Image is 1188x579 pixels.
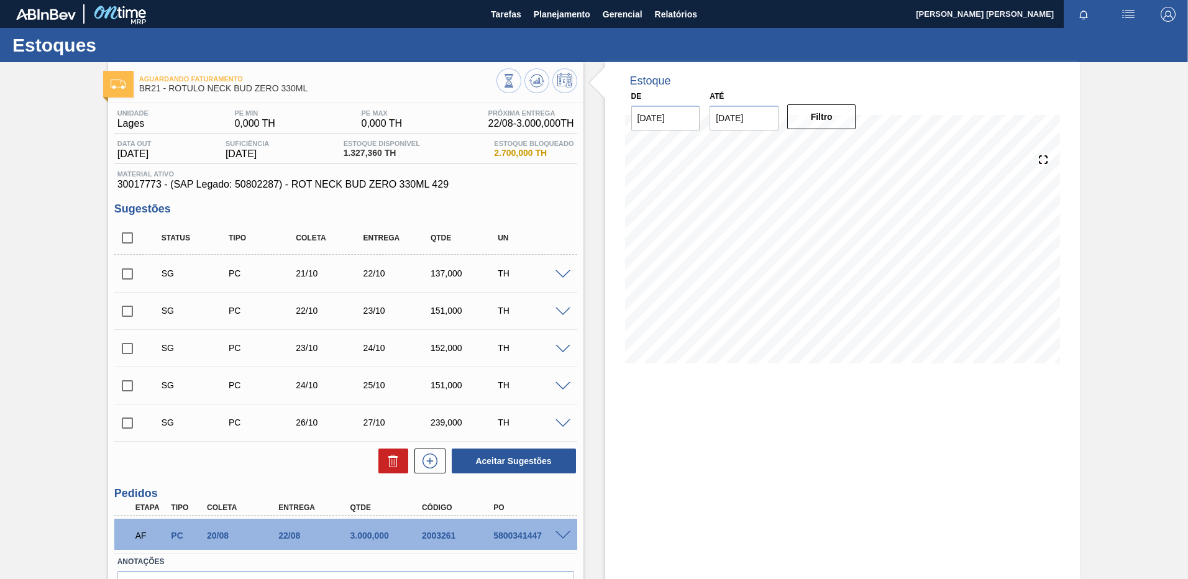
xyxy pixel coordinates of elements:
button: Notificações [1064,6,1103,23]
span: [DATE] [226,148,269,160]
div: Pedido de Compra [168,531,205,540]
div: Pedido de Compra [226,417,301,427]
div: 20/08/2025 [204,531,284,540]
span: Suficiência [226,140,269,147]
span: Tarefas [491,7,521,22]
img: userActions [1121,7,1136,22]
span: Unidade [117,109,148,117]
h3: Sugestões [114,203,577,216]
label: Anotações [117,553,574,571]
div: 21/10/2025 [293,268,368,278]
button: Atualizar Gráfico [524,68,549,93]
div: Pedido de Compra [226,380,301,390]
div: 2003261 [419,531,499,540]
span: Planejamento [534,7,590,22]
div: Sugestão Criada [158,380,234,390]
div: 137,000 [427,268,503,278]
div: Nova sugestão [408,449,445,473]
span: Relatórios [655,7,697,22]
span: 22/08 - 3.000,000 TH [488,118,574,129]
div: 22/08/2025 [275,531,355,540]
div: TH [495,343,570,353]
div: Sugestão Criada [158,417,234,427]
span: Estoque Disponível [344,140,420,147]
div: Entrega [360,234,436,242]
div: Status [158,234,234,242]
span: 1.327,360 TH [344,148,420,158]
div: Excluir Sugestões [372,449,408,473]
div: 152,000 [427,343,503,353]
div: UN [495,234,570,242]
span: 0,000 TH [361,118,402,129]
div: Entrega [275,503,355,512]
div: TH [495,306,570,316]
div: 23/10/2025 [360,306,436,316]
div: Etapa [132,503,170,512]
div: 151,000 [427,380,503,390]
div: Qtde [427,234,503,242]
span: Lages [117,118,148,129]
div: Sugestão Criada [158,343,234,353]
div: TH [495,380,570,390]
div: Coleta [204,503,284,512]
div: PO [490,503,570,512]
span: Aguardando Faturamento [139,75,496,83]
div: 24/10/2025 [360,343,436,353]
div: 27/10/2025 [360,417,436,427]
div: 22/10/2025 [293,306,368,316]
div: Tipo [226,234,301,242]
p: AF [135,531,167,540]
div: 22/10/2025 [360,268,436,278]
span: 2.700,000 TH [494,148,573,158]
label: De [631,92,642,101]
div: 23/10/2025 [293,343,368,353]
div: Código [419,503,499,512]
div: Sugestão Criada [158,306,234,316]
div: 25/10/2025 [360,380,436,390]
div: Pedido de Compra [226,306,301,316]
span: [DATE] [117,148,152,160]
button: Filtro [787,104,856,129]
div: Tipo [168,503,205,512]
div: TH [495,268,570,278]
div: Estoque [630,75,671,88]
div: TH [495,417,570,427]
input: dd/mm/yyyy [631,106,700,130]
img: TNhmsLtSVTkK8tSr43FrP2fwEKptu5GPRR3wAAAABJRU5ErkJggg== [16,9,76,20]
div: Sugestão Criada [158,268,234,278]
span: PE MIN [234,109,275,117]
div: 151,000 [427,306,503,316]
span: 30017773 - (SAP Legado: 50802287) - ROT NECK BUD ZERO 330ML 429 [117,179,574,190]
button: Programar Estoque [552,68,577,93]
div: 26/10/2025 [293,417,368,427]
span: Estoque Bloqueado [494,140,573,147]
span: PE MAX [361,109,402,117]
button: Aceitar Sugestões [452,449,576,473]
span: Próxima Entrega [488,109,574,117]
input: dd/mm/yyyy [710,106,779,130]
span: 0,000 TH [234,118,275,129]
div: Aceitar Sugestões [445,447,577,475]
div: Pedido de Compra [226,343,301,353]
h1: Estoques [12,38,233,52]
img: Ícone [111,80,126,89]
div: Coleta [293,234,368,242]
span: Material ativo [117,170,574,178]
div: 5800341447 [490,531,570,540]
span: Data out [117,140,152,147]
button: Visão Geral dos Estoques [496,68,521,93]
label: Até [710,92,724,101]
img: Logout [1161,7,1176,22]
span: BR21 - RÓTULO NECK BUD ZERO 330ML [139,84,496,93]
div: 24/10/2025 [293,380,368,390]
div: 3.000,000 [347,531,427,540]
div: Pedido de Compra [226,268,301,278]
span: Gerencial [603,7,642,22]
div: Qtde [347,503,427,512]
div: Aguardando Faturamento [132,522,170,549]
div: 239,000 [427,417,503,427]
h3: Pedidos [114,487,577,500]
